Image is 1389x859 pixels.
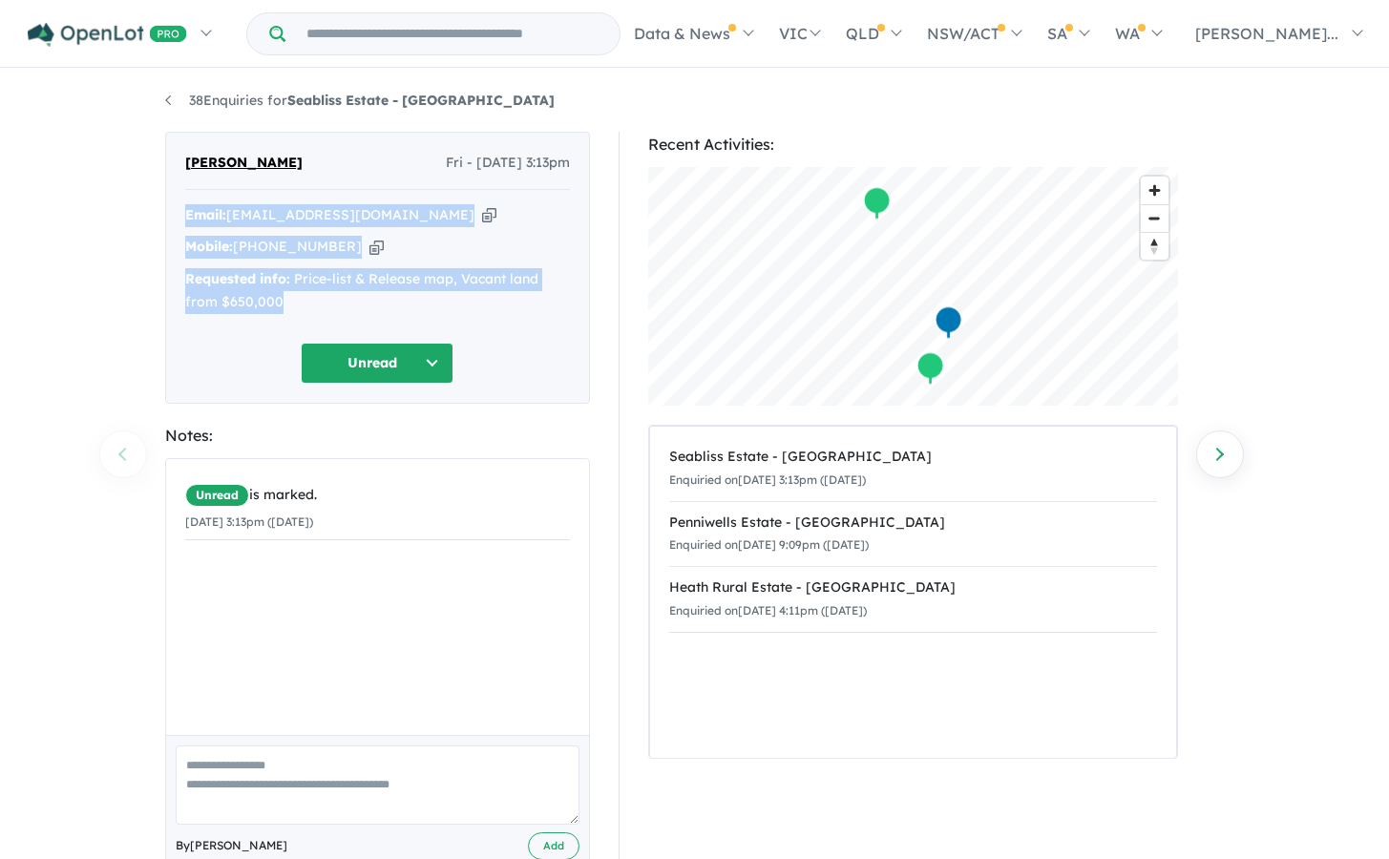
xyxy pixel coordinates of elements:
div: Heath Rural Estate - [GEOGRAPHIC_DATA] [669,576,1157,599]
div: Penniwells Estate - [GEOGRAPHIC_DATA] [669,512,1157,534]
small: Enquiried on [DATE] 9:09pm ([DATE]) [669,537,869,552]
button: Zoom in [1141,177,1168,204]
strong: Seabliss Estate - [GEOGRAPHIC_DATA] [287,92,555,109]
button: Unread [301,343,453,384]
a: [EMAIL_ADDRESS][DOMAIN_NAME] [226,206,474,223]
a: Penniwells Estate - [GEOGRAPHIC_DATA]Enquiried on[DATE] 9:09pm ([DATE]) [669,501,1157,568]
div: Notes: [165,423,590,449]
canvas: Map [648,167,1178,406]
nav: breadcrumb [165,90,1225,113]
a: Seabliss Estate - [GEOGRAPHIC_DATA]Enquiried on[DATE] 3:13pm ([DATE]) [669,436,1157,502]
small: Enquiried on [DATE] 3:13pm ([DATE]) [669,472,866,487]
small: Enquiried on [DATE] 4:11pm ([DATE]) [669,603,867,618]
small: [DATE] 3:13pm ([DATE]) [185,514,313,529]
input: Try estate name, suburb, builder or developer [289,13,616,54]
button: Copy [482,205,496,225]
div: Price-list & Release map, Vacant land from $650,000 [185,268,570,314]
a: Heath Rural Estate - [GEOGRAPHIC_DATA]Enquiried on[DATE] 4:11pm ([DATE]) [669,566,1157,633]
strong: Mobile: [185,238,233,255]
span: Zoom out [1141,205,1168,232]
a: [PHONE_NUMBER] [233,238,362,255]
span: [PERSON_NAME]... [1195,24,1338,43]
div: Map marker [862,186,891,221]
span: Reset bearing to north [1141,233,1168,260]
div: is marked. [185,484,570,507]
span: Fri - [DATE] 3:13pm [446,152,570,175]
button: Zoom out [1141,204,1168,232]
div: Seabliss Estate - [GEOGRAPHIC_DATA] [669,446,1157,469]
span: Unread [185,484,249,507]
button: Reset bearing to north [1141,232,1168,260]
strong: Requested info: [185,270,290,287]
span: By [PERSON_NAME] [176,836,287,855]
img: Openlot PRO Logo White [28,23,187,47]
span: [PERSON_NAME] [185,152,303,175]
strong: Email: [185,206,226,223]
a: 38Enquiries forSeabliss Estate - [GEOGRAPHIC_DATA] [165,92,555,109]
div: Recent Activities: [648,132,1178,157]
button: Copy [369,237,384,257]
div: Map marker [915,351,944,387]
div: Map marker [934,305,962,341]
